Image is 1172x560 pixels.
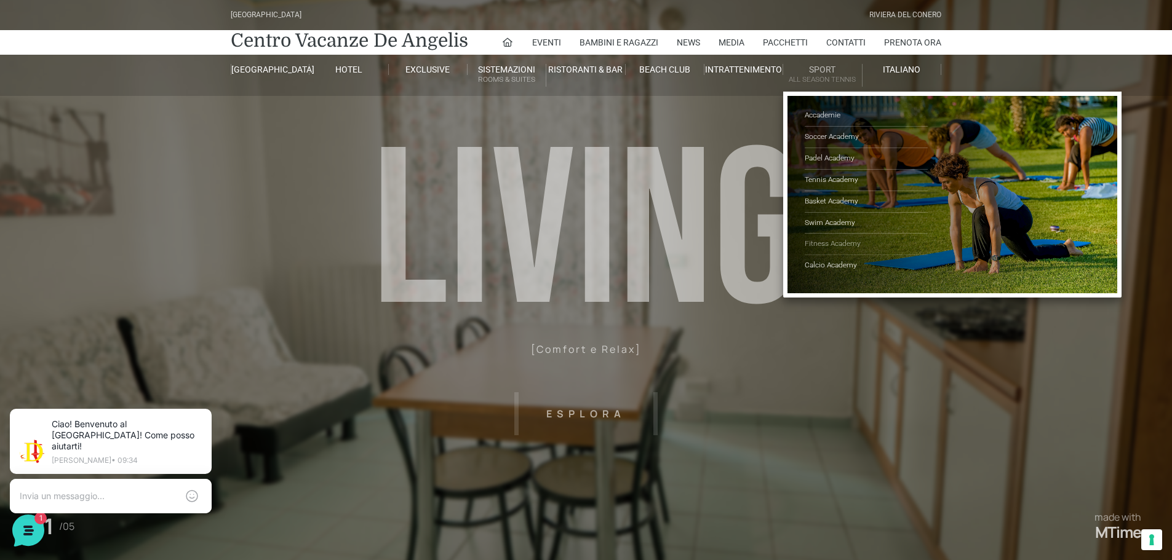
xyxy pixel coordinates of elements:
[626,64,704,75] a: Beach Club
[805,191,928,213] a: Basket Academy
[763,30,808,55] a: Pacchetti
[805,105,928,127] a: Accademie
[309,64,388,75] a: Hotel
[704,64,783,75] a: Intrattenimento
[131,204,226,214] a: Apri Centro Assistenza
[214,133,226,145] span: 1
[805,127,928,148] a: Soccer Academy
[20,155,226,179] button: Inizia una conversazione
[20,119,44,144] img: light
[106,412,140,423] p: Messaggi
[80,162,181,172] span: Inizia una conversazione
[805,255,928,276] a: Calcio Academy
[805,170,928,191] a: Tennis Academy
[200,118,226,129] p: 1 min fa
[20,98,105,108] span: Le tue conversazioni
[52,133,193,145] p: Ciao! Benvenuto al [GEOGRAPHIC_DATA]! Come posso aiutarti!
[123,393,132,402] span: 1
[161,395,236,423] button: Aiuto
[869,9,941,21] div: Riviera Del Conero
[883,65,920,74] span: Italiano
[59,25,209,58] p: Ciao! Benvenuto al [GEOGRAPHIC_DATA]! Come posso aiutarti!
[580,30,658,55] a: Bambini e Ragazzi
[532,30,561,55] a: Eventi
[719,30,744,55] a: Media
[10,395,86,423] button: Home
[783,74,861,85] small: All Season Tennis
[1141,529,1162,550] button: Le tue preferenze relative al consenso per le tecnologie di tracciamento
[805,213,928,234] a: Swim Academy
[783,64,862,87] a: SportAll Season Tennis
[10,10,207,49] h2: Ciao da De Angelis Resort 👋
[884,30,941,55] a: Prenota Ora
[805,148,928,170] a: Padel Academy
[15,113,231,150] a: [PERSON_NAME]Ciao! Benvenuto al [GEOGRAPHIC_DATA]! Come posso aiutarti!1 min fa1
[231,28,468,53] a: Centro Vacanze De Angelis
[28,231,201,243] input: Cerca un articolo...
[546,64,625,75] a: Ristoranti & Bar
[86,395,161,423] button: 1Messaggi
[27,45,52,70] img: light
[110,98,226,108] a: [DEMOGRAPHIC_DATA] tutto
[189,412,207,423] p: Aiuto
[37,412,58,423] p: Home
[805,234,928,255] a: Fitness Academy
[231,64,309,75] a: [GEOGRAPHIC_DATA]
[677,30,700,55] a: News
[231,9,301,21] div: [GEOGRAPHIC_DATA]
[468,64,546,87] a: SistemazioniRooms & Suites
[468,74,546,85] small: Rooms & Suites
[389,64,468,75] a: Exclusive
[20,204,96,214] span: Trova una risposta
[59,63,209,70] p: [PERSON_NAME] • 09:34
[10,512,47,549] iframe: Customerly Messenger Launcher
[10,54,207,79] p: La nostra missione è rendere la tua esperienza straordinaria!
[52,118,193,130] span: [PERSON_NAME]
[826,30,866,55] a: Contatti
[863,64,941,75] a: Italiano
